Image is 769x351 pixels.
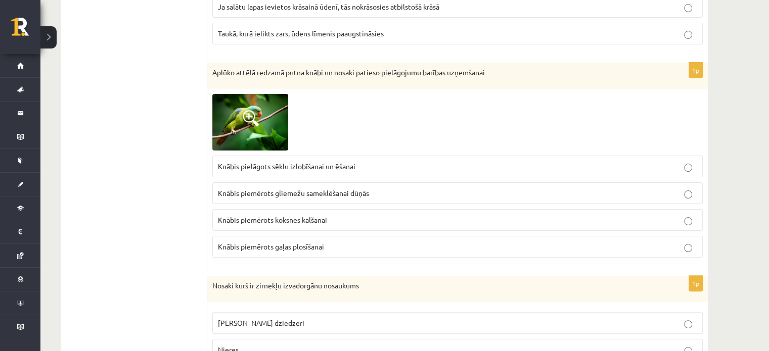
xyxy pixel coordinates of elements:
p: Nosaki kurš ir zirnekļu izvadorgānu nosaukums [212,281,652,291]
span: Taukā, kurā ielikts zars, ūdens līmenis paaugstināsies [218,29,384,38]
input: Knābis piemērots gliemežu sameklēšanai dūņās [684,190,692,198]
span: [PERSON_NAME] dziedzeri [218,318,304,327]
img: 1.jpg [212,94,288,151]
input: Knābis piemērots gaļas plosīšanai [684,244,692,252]
input: Knābis piemērots koksnes kalšanai [684,217,692,225]
input: Ja salātu lapas ievietos krāsainā ūdenī, tās nokrāsosies atbilstošā krāsā [684,4,692,12]
p: Aplūko attēlā redzamā putna knābi un nosaki patieso pielāgojumu barības uzņemšanai [212,68,652,78]
p: 1p [689,275,703,291]
span: Knābis pielāgots sēklu izlobīšanai un ēšanai [218,162,355,171]
span: Knābis piemērots gliemežu sameklēšanai dūņās [218,188,369,197]
input: Knābis pielāgots sēklu izlobīšanai un ēšanai [684,164,692,172]
span: Knābis piemērots gaļas plosīšanai [218,242,324,251]
a: Rīgas 1. Tālmācības vidusskola [11,18,40,43]
input: Taukā, kurā ielikts zars, ūdens līmenis paaugstināsies [684,31,692,39]
input: [PERSON_NAME] dziedzeri [684,320,692,328]
span: Knābis piemērots koksnes kalšanai [218,215,327,224]
span: Ja salātu lapas ievietos krāsainā ūdenī, tās nokrāsosies atbilstošā krāsā [218,2,439,11]
p: 1p [689,62,703,78]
